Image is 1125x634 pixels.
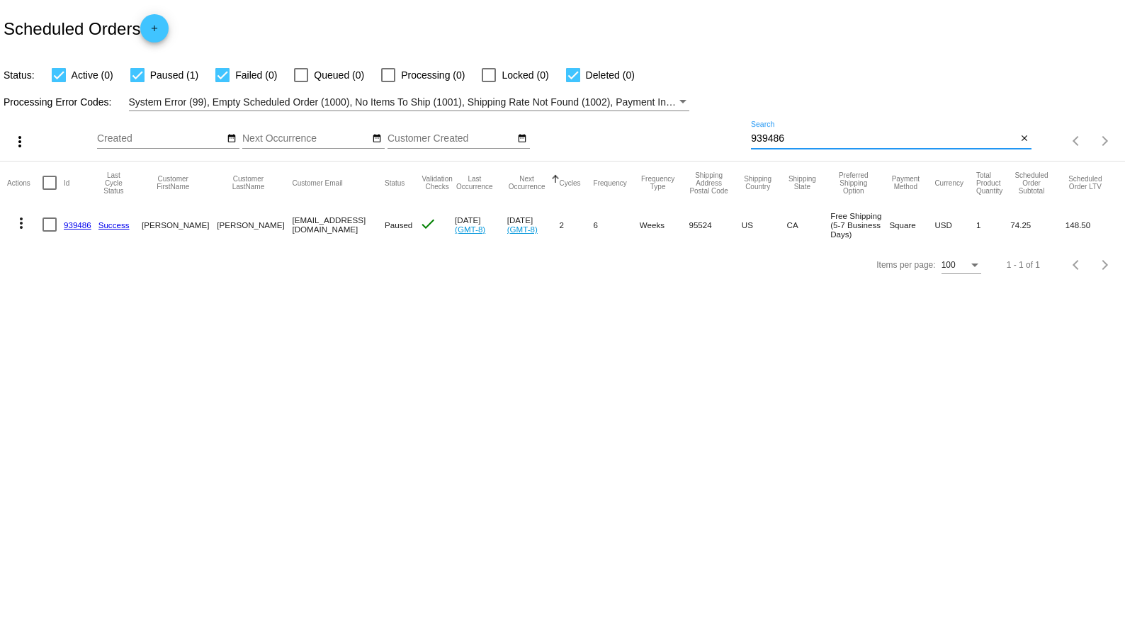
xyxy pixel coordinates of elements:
[314,67,364,84] span: Queued (0)
[1091,127,1119,155] button: Next page
[388,133,515,145] input: Customer Created
[787,175,818,191] button: Change sorting for ShippingState
[1065,204,1118,245] mat-cell: 148.50
[640,204,689,245] mat-cell: Weeks
[4,14,169,43] h2: Scheduled Orders
[742,204,787,245] mat-cell: US
[502,67,548,84] span: Locked (0)
[1065,175,1105,191] button: Change sorting for LifetimeValue
[385,220,412,230] span: Paused
[150,67,198,84] span: Paused (1)
[292,204,385,245] mat-cell: [EMAIL_ADDRESS][DOMAIN_NAME]
[976,162,1010,204] mat-header-cell: Total Product Quantity
[689,171,728,195] button: Change sorting for ShippingPostcode
[1019,133,1029,145] mat-icon: close
[129,94,690,111] mat-select: Filter by Processing Error Codes
[385,179,405,187] button: Change sorting for Status
[64,220,91,230] a: 939486
[560,204,594,245] mat-cell: 2
[594,204,640,245] mat-cell: 6
[72,67,113,84] span: Active (0)
[142,175,204,191] button: Change sorting for CustomerFirstName
[830,171,876,195] button: Change sorting for PreferredShippingOption
[419,215,436,232] mat-icon: check
[1010,171,1053,195] button: Change sorting for Subtotal
[560,179,581,187] button: Change sorting for Cycles
[1010,204,1065,245] mat-cell: 74.25
[889,175,922,191] button: Change sorting for PaymentMethod.Type
[934,204,976,245] mat-cell: USD
[419,162,455,204] mat-header-cell: Validation Checks
[292,179,342,187] button: Change sorting for CustomerEmail
[1063,251,1091,279] button: Previous page
[98,220,130,230] a: Success
[217,175,279,191] button: Change sorting for CustomerLastName
[640,175,677,191] button: Change sorting for FrequencyType
[742,175,774,191] button: Change sorting for ShippingCountry
[889,204,934,245] mat-cell: Square
[830,204,889,245] mat-cell: Free Shipping (5-7 Business Days)
[751,133,1017,145] input: Search
[507,225,538,234] a: (GMT-8)
[876,260,935,270] div: Items per page:
[594,179,627,187] button: Change sorting for Frequency
[1091,251,1119,279] button: Next page
[455,175,494,191] button: Change sorting for LastOccurrenceUtc
[98,171,129,195] button: Change sorting for LastProcessingCycleId
[976,204,1010,245] mat-cell: 1
[242,133,370,145] input: Next Occurrence
[7,162,43,204] mat-header-cell: Actions
[97,133,225,145] input: Created
[942,261,981,271] mat-select: Items per page:
[689,204,741,245] mat-cell: 95524
[1017,132,1031,147] button: Clear
[507,204,560,245] mat-cell: [DATE]
[372,133,382,145] mat-icon: date_range
[146,23,163,40] mat-icon: add
[507,175,547,191] button: Change sorting for NextOccurrenceUtc
[11,133,28,150] mat-icon: more_vert
[142,204,217,245] mat-cell: [PERSON_NAME]
[455,225,485,234] a: (GMT-8)
[1007,260,1040,270] div: 1 - 1 of 1
[227,133,237,145] mat-icon: date_range
[235,67,277,84] span: Failed (0)
[934,179,963,187] button: Change sorting for CurrencyIso
[4,69,35,81] span: Status:
[517,133,527,145] mat-icon: date_range
[4,96,112,108] span: Processing Error Codes:
[942,260,956,270] span: 100
[787,204,831,245] mat-cell: CA
[13,215,30,232] mat-icon: more_vert
[455,204,507,245] mat-cell: [DATE]
[586,67,635,84] span: Deleted (0)
[401,67,465,84] span: Processing (0)
[1063,127,1091,155] button: Previous page
[64,179,69,187] button: Change sorting for Id
[217,204,292,245] mat-cell: [PERSON_NAME]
